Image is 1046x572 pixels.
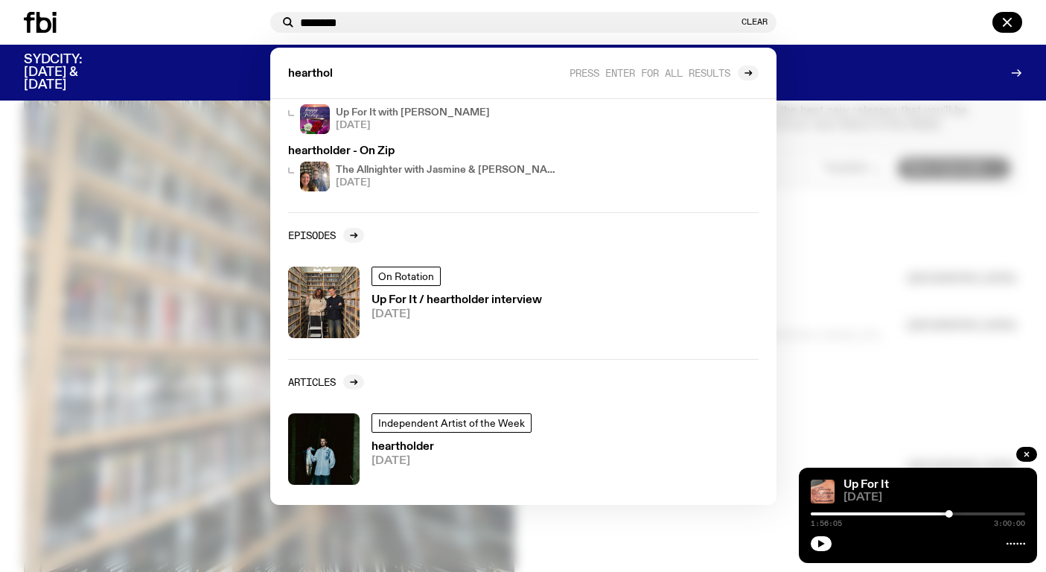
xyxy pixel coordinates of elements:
[288,69,333,80] span: hearthol
[371,442,532,453] h3: heartholder
[371,456,532,467] span: [DATE]
[570,66,759,80] a: Press enter for all results
[282,83,568,140] a: heartholder - On ZipUp For It with [PERSON_NAME][DATE]
[336,165,562,175] h4: The Allnighter with Jasmine & [PERSON_NAME]
[336,121,490,130] span: [DATE]
[282,261,765,344] a: On RotationUp For It / heartholder interview[DATE]
[288,376,336,387] h2: Articles
[282,140,568,197] a: heartholder - On ZipThe Allnighter with Jasmine & [PERSON_NAME][DATE]
[742,18,768,26] button: Clear
[844,479,889,491] a: Up For It
[288,229,336,241] h2: Episodes
[288,413,360,485] img: heartholder outside stands against a black background. Looking off to the side, his left arm is b...
[570,67,730,78] span: Press enter for all results
[844,492,1025,503] span: [DATE]
[288,228,364,243] a: Episodes
[994,520,1025,527] span: 3:00:00
[336,108,490,118] h4: Up For It with [PERSON_NAME]
[282,407,765,491] a: heartholder outside stands against a black background. Looking off to the side, his left arm is b...
[371,309,542,320] span: [DATE]
[288,375,364,390] a: Articles
[336,178,562,188] span: [DATE]
[811,520,842,527] span: 1:56:05
[288,146,562,157] h3: heartholder - On Zip
[24,54,119,92] h3: SYDCITY: [DATE] & [DATE]
[371,295,542,306] h3: Up For It / heartholder interview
